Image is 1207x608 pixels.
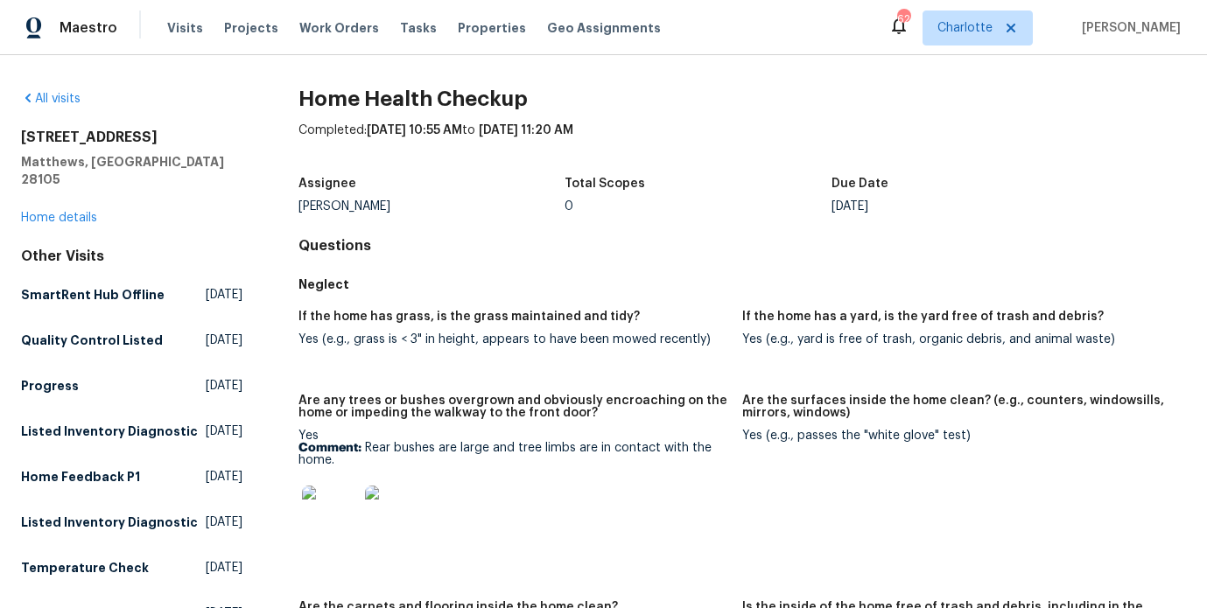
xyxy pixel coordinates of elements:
[21,468,140,486] h5: Home Feedback P1
[458,19,526,37] span: Properties
[400,22,437,34] span: Tasks
[206,286,242,304] span: [DATE]
[224,19,278,37] span: Projects
[21,377,79,395] h5: Progress
[60,19,117,37] span: Maestro
[479,124,573,136] span: [DATE] 11:20 AM
[206,514,242,531] span: [DATE]
[298,430,728,552] div: Yes
[937,19,993,37] span: Charlotte
[21,129,242,146] h2: [STREET_ADDRESS]
[206,468,242,486] span: [DATE]
[742,333,1172,346] div: Yes (e.g., yard is free of trash, organic debris, and animal waste)
[21,279,242,311] a: SmartRent Hub Offline[DATE]
[298,442,361,454] b: Comment:
[21,559,149,577] h5: Temperature Check
[742,395,1172,419] h5: Are the surfaces inside the home clean? (e.g., counters, windowsills, mirrors, windows)
[565,200,831,213] div: 0
[742,311,1104,323] h5: If the home has a yard, is the yard free of trash and debris?
[298,333,728,346] div: Yes (e.g., grass is < 3" in height, appears to have been mowed recently)
[21,325,242,356] a: Quality Control Listed[DATE]
[206,559,242,577] span: [DATE]
[21,286,165,304] h5: SmartRent Hub Offline
[206,423,242,440] span: [DATE]
[298,395,728,419] h5: Are any trees or bushes overgrown and obviously encroaching on the home or impeding the walkway t...
[298,200,565,213] div: [PERSON_NAME]
[298,178,356,190] h5: Assignee
[21,93,81,105] a: All visits
[299,19,379,37] span: Work Orders
[1075,19,1181,37] span: [PERSON_NAME]
[21,514,198,531] h5: Listed Inventory Diagnostic
[298,90,1186,108] h2: Home Health Checkup
[206,377,242,395] span: [DATE]
[21,461,242,493] a: Home Feedback P1[DATE]
[547,19,661,37] span: Geo Assignments
[21,416,242,447] a: Listed Inventory Diagnostic[DATE]
[21,153,242,188] h5: Matthews, [GEOGRAPHIC_DATA] 28105
[298,311,640,323] h5: If the home has grass, is the grass maintained and tidy?
[298,122,1186,167] div: Completed: to
[832,200,1098,213] div: [DATE]
[298,237,1186,255] h4: Questions
[298,276,1186,293] h5: Neglect
[832,178,888,190] h5: Due Date
[167,19,203,37] span: Visits
[742,430,1172,442] div: Yes (e.g., passes the "white glove" test)
[206,332,242,349] span: [DATE]
[897,10,909,28] div: 62
[21,552,242,584] a: Temperature Check[DATE]
[367,124,462,136] span: [DATE] 10:55 AM
[21,332,163,349] h5: Quality Control Listed
[21,212,97,224] a: Home details
[21,370,242,402] a: Progress[DATE]
[298,442,728,466] p: Rear bushes are large and tree limbs are in contact with the home.
[565,178,645,190] h5: Total Scopes
[21,248,242,265] div: Other Visits
[21,507,242,538] a: Listed Inventory Diagnostic[DATE]
[21,423,198,440] h5: Listed Inventory Diagnostic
